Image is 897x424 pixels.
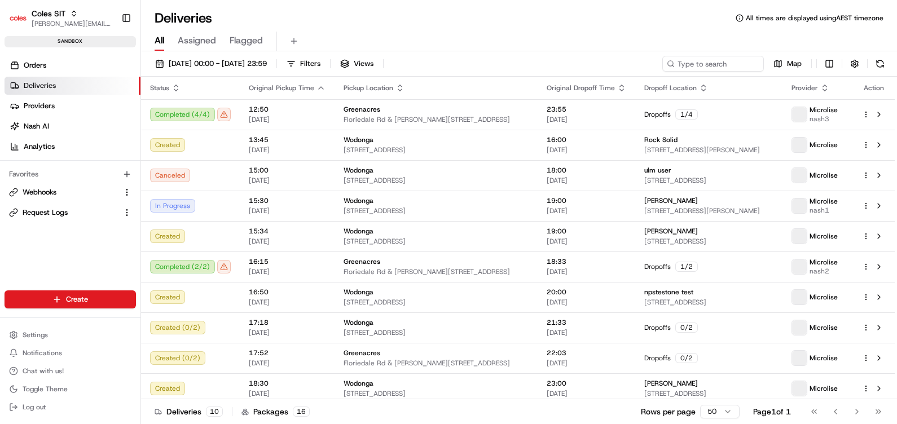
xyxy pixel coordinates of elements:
span: [PERSON_NAME] [644,227,698,236]
span: All [155,34,164,47]
button: Settings [5,327,136,343]
span: 22:03 [547,348,626,357]
span: 21:33 [547,318,626,327]
span: Orders [24,60,46,70]
button: Coles SIT [32,8,65,19]
span: Greenacres [344,105,380,114]
span: Microlise [810,258,838,267]
span: Dropoffs [644,323,671,332]
div: Packages [241,406,310,417]
span: [DATE] [249,298,326,307]
div: Action [862,83,886,92]
span: Wodonga [344,196,373,205]
span: Microlise [810,232,838,241]
span: [DATE] [547,328,626,337]
span: [DATE] [249,176,326,185]
span: 23:00 [547,379,626,388]
div: sandbox [5,36,136,47]
span: [STREET_ADDRESS] [344,298,529,307]
span: Original Pickup Time [249,83,314,92]
span: 18:30 [249,379,326,388]
button: Toggle Theme [5,381,136,397]
span: [STREET_ADDRESS] [644,298,773,307]
span: [STREET_ADDRESS] [644,389,773,398]
span: 15:00 [249,166,326,175]
span: Original Dropoff Time [547,83,615,92]
span: Rock Solid [644,135,678,144]
span: Providers [24,101,55,111]
input: Type to search [662,56,764,72]
span: Pickup Location [344,83,393,92]
span: Microlise [810,323,838,332]
p: Rows per page [641,406,696,417]
span: 17:52 [249,348,326,357]
span: Map [787,59,802,69]
span: Views [354,59,373,69]
span: Log out [23,403,46,412]
button: Map [768,56,807,72]
a: Deliveries [5,77,140,95]
span: 15:34 [249,227,326,236]
span: Wodonga [344,227,373,236]
span: [DATE] [249,237,326,246]
span: [DATE] [547,237,626,246]
div: 16 [293,407,310,417]
span: [DATE] 00:00 - [DATE] 23:59 [169,59,267,69]
span: 16:15 [249,257,326,266]
button: Refresh [872,56,888,72]
span: Webhooks [23,187,56,197]
span: [DATE] [547,115,626,124]
a: Request Logs [9,207,118,218]
span: [DATE] [547,176,626,185]
div: 1 / 2 [675,262,698,272]
span: [STREET_ADDRESS] [344,328,529,337]
div: 1 / 4 [675,109,698,120]
a: Nash AI [5,117,140,135]
span: [PERSON_NAME] [644,196,698,205]
span: Microlise [810,293,838,302]
button: [PERSON_NAME][EMAIL_ADDRESS][PERSON_NAME][PERSON_NAME][DOMAIN_NAME] [32,19,112,28]
span: Create [66,294,88,304]
span: 20:00 [547,288,626,297]
span: 16:50 [249,288,326,297]
span: Wodonga [344,135,373,144]
span: 19:00 [547,196,626,205]
span: [STREET_ADDRESS] [344,145,529,154]
button: Coles SITColes SIT[PERSON_NAME][EMAIL_ADDRESS][PERSON_NAME][PERSON_NAME][DOMAIN_NAME] [5,5,117,32]
span: 18:33 [547,257,626,266]
span: 12:50 [249,105,326,114]
span: Notifications [23,348,62,357]
span: [DATE] [547,389,626,398]
span: 23:55 [547,105,626,114]
button: Chat with us! [5,363,136,379]
span: 17:18 [249,318,326,327]
span: Floriedale Rd & [PERSON_NAME][STREET_ADDRESS] [344,115,529,124]
span: Microlise [810,197,838,206]
span: Toggle Theme [23,385,68,394]
span: Microlise [810,384,838,393]
span: 16:00 [547,135,626,144]
span: Request Logs [23,207,68,218]
button: Create [5,290,136,308]
div: Deliveries [155,406,223,417]
span: Microlise [810,354,838,363]
span: nash3 [810,114,838,123]
span: [DATE] [547,359,626,368]
span: Greenacres [344,348,380,357]
span: [DATE] [249,328,326,337]
span: [DATE] [547,298,626,307]
span: [DATE] [547,206,626,215]
a: Providers [5,97,140,115]
span: [STREET_ADDRESS] [644,237,773,246]
button: Notifications [5,345,136,361]
a: Analytics [5,138,140,156]
span: 18:00 [547,166,626,175]
span: Filters [300,59,320,69]
a: Webhooks [9,187,118,197]
span: Chat with us! [23,366,64,376]
span: Settings [23,330,48,339]
span: [DATE] [249,267,326,276]
span: nash1 [810,206,838,215]
span: Provider [792,83,818,92]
